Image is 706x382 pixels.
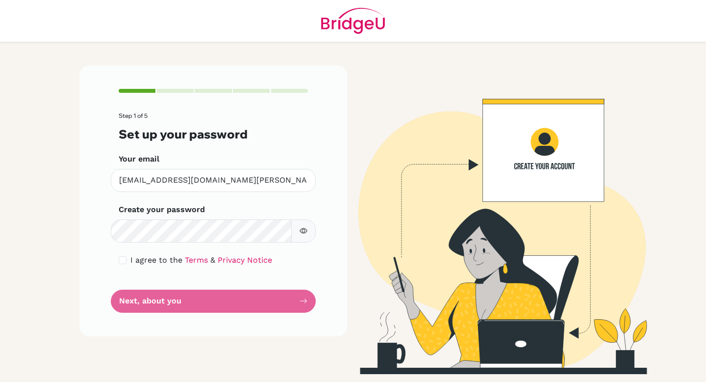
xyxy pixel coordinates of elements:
[130,255,182,265] span: I agree to the
[185,255,208,265] a: Terms
[218,255,272,265] a: Privacy Notice
[119,112,148,119] span: Step 1 of 5
[119,204,205,216] label: Create your password
[111,169,316,192] input: Insert your email*
[119,153,159,165] label: Your email
[210,255,215,265] span: &
[119,127,308,141] h3: Set up your password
